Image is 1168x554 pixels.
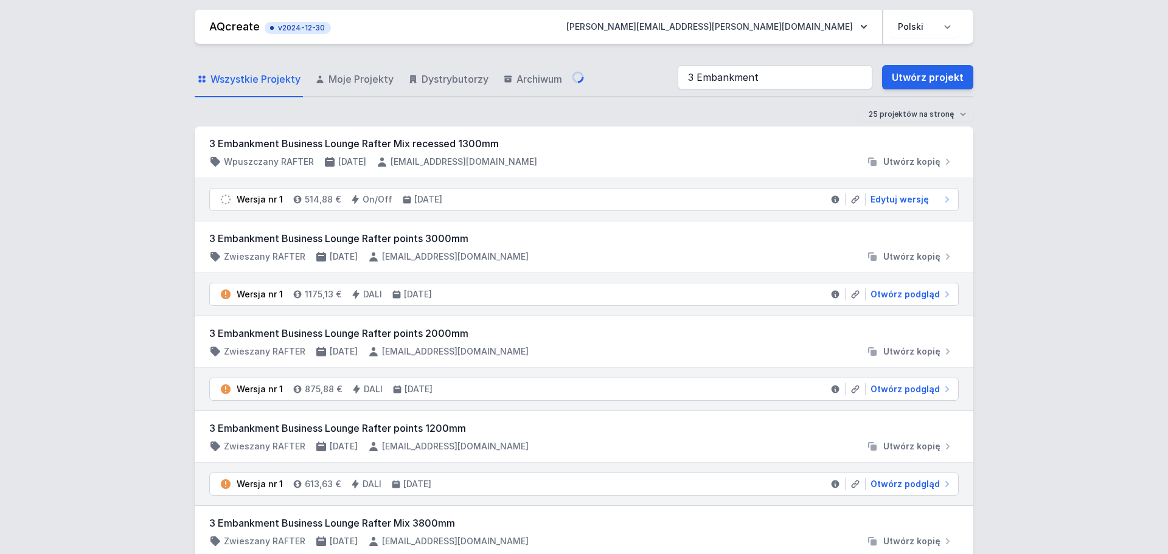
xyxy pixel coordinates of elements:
input: Szukaj wśród projektów i wersji... [678,65,872,89]
span: v2024-12-30 [271,23,325,33]
button: Utwórz kopię [861,535,959,547]
span: Utwórz kopię [883,535,940,547]
span: Utwórz kopię [883,345,940,358]
a: Archiwum [501,62,565,97]
span: Utwórz kopię [883,251,940,263]
h3: 3 Embankment Business Lounge Rafter points 3000mm [209,231,959,246]
a: Otwórz podgląd [866,478,953,490]
h4: DALI [363,288,382,300]
h4: [DATE] [338,156,366,168]
span: Moje Projekty [328,72,394,86]
span: Archiwum [516,72,562,86]
div: Wersja nr 1 [237,193,283,206]
a: AQcreate [209,20,260,33]
div: Wersja nr 1 [237,288,283,300]
h4: [EMAIL_ADDRESS][DOMAIN_NAME] [391,156,537,168]
button: Utwórz kopię [861,440,959,452]
h4: DALI [363,478,381,490]
button: [PERSON_NAME][EMAIL_ADDRESS][PERSON_NAME][DOMAIN_NAME] [557,16,877,38]
a: Otwórz podgląd [866,288,953,300]
button: Utwórz kopię [861,345,959,358]
h4: [DATE] [330,535,358,547]
select: Wybierz język [891,16,959,38]
img: draft.svg [220,193,232,206]
div: Wersja nr 1 [237,383,283,395]
span: Otwórz podgląd [871,383,940,395]
h4: 875,88 € [305,383,342,395]
h4: Zwieszany RAFTER [224,535,305,547]
h4: [DATE] [330,440,358,452]
button: v2024-12-30 [265,19,331,34]
h4: 514,88 € [305,193,341,206]
h4: [DATE] [330,345,358,358]
h4: Zwieszany RAFTER [224,345,305,358]
span: Utwórz kopię [883,440,940,452]
button: Utwórz kopię [861,251,959,263]
h4: [DATE] [404,288,432,300]
h4: DALI [364,383,383,395]
h4: [DATE] [403,478,431,490]
h4: [EMAIL_ADDRESS][DOMAIN_NAME] [382,535,529,547]
h3: 3 Embankment Business Lounge Rafter points 1200mm [209,421,959,435]
h3: 3 Embankment Business Lounge Rafter Mix recessed 1300mm [209,136,959,151]
a: Dystrybutorzy [406,62,491,97]
div: Wersja nr 1 [237,478,283,490]
span: Otwórz podgląd [871,478,940,490]
h3: 3 Embankment Business Lounge Rafter points 2000mm [209,326,959,341]
span: Dystrybutorzy [422,72,488,86]
h4: [EMAIL_ADDRESS][DOMAIN_NAME] [382,440,529,452]
h4: Zwieszany RAFTER [224,251,305,263]
button: Utwórz kopię [861,156,959,168]
h4: [EMAIL_ADDRESS][DOMAIN_NAME] [382,251,529,263]
h4: [DATE] [330,251,358,263]
span: Edytuj wersję [871,193,929,206]
h4: On/Off [363,193,392,206]
span: Otwórz podgląd [871,288,940,300]
a: Wszystkie Projekty [195,62,303,97]
h4: 613,63 € [305,478,341,490]
a: Otwórz podgląd [866,383,953,395]
h3: 3 Embankment Business Lounge Rafter Mix 3800mm [209,516,959,530]
span: Wszystkie Projekty [210,72,301,86]
h4: Wpuszczany RAFTER [224,156,314,168]
span: Utwórz kopię [883,156,940,168]
a: Utwórz projekt [882,65,973,89]
h4: 1175,13 € [305,288,341,300]
a: Edytuj wersję [866,193,953,206]
h4: [EMAIL_ADDRESS][DOMAIN_NAME] [382,345,529,358]
a: Moje Projekty [313,62,396,97]
h4: [DATE] [405,383,433,395]
h4: [DATE] [414,193,442,206]
h4: Zwieszany RAFTER [224,440,305,452]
